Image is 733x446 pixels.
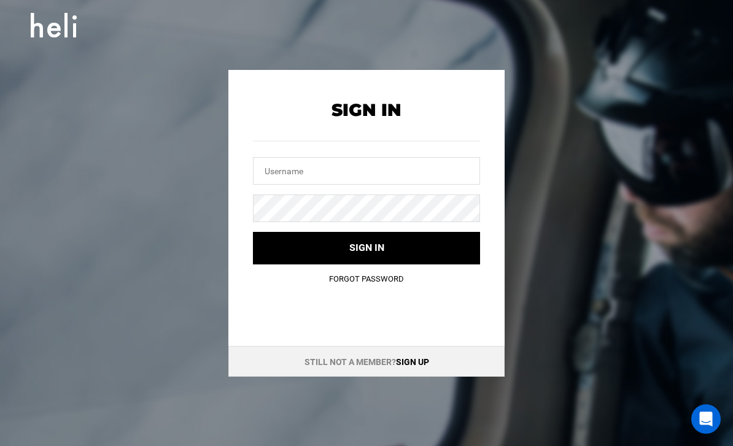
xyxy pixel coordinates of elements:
div: Still not a member? [228,346,505,377]
a: Forgot Password [329,274,404,283]
div: Open Intercom Messenger [691,404,721,434]
input: Username [253,157,480,185]
a: Sign up [396,357,429,367]
h2: Sign In [253,101,480,120]
button: Sign in [253,232,480,264]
